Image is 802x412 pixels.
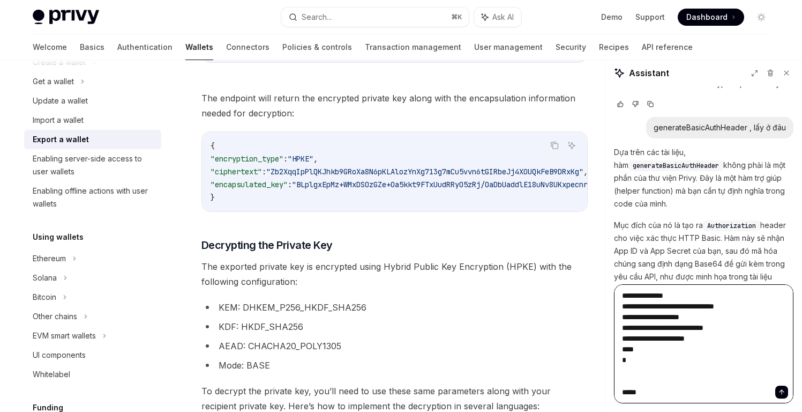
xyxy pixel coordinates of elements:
[654,122,786,133] div: generateBasicAuthHeader , lấy ở đâu
[599,34,629,60] a: Recipes
[262,167,266,176] span: :
[211,154,283,164] span: "encryption_type"
[33,329,96,342] div: EVM smart wallets
[24,111,161,130] a: Import a wallet
[614,219,793,296] p: Mục đích của nó là tạo ra header cho việc xác thực HTTP Basic. Hàm này sẽ nhận App ID và App Secr...
[117,34,173,60] a: Authentication
[33,34,67,60] a: Welcome
[226,34,269,60] a: Connectors
[775,386,788,399] button: Send message
[548,138,561,152] button: Copy the contents from the code block
[33,349,86,362] div: UI components
[753,9,770,26] button: Toggle dark mode
[201,238,333,253] span: Decrypting the Private Key
[201,300,588,315] li: KEM: DHKEM_P256_HKDF_SHA256
[33,114,84,127] div: Import a wallet
[707,222,756,230] span: Authorization
[281,8,469,27] button: Search...⌘K
[33,368,70,381] div: Whitelabel
[211,141,215,151] span: {
[583,167,588,176] span: ,
[474,34,543,60] a: User management
[492,12,514,23] span: Ask AI
[201,358,588,373] li: Mode: BASE
[211,193,215,202] span: }
[601,12,623,23] a: Demo
[565,138,579,152] button: Ask AI
[629,67,669,79] span: Assistant
[201,259,588,289] span: The exported private key is encrypted using Hybrid Public Key Encryption (HPKE) with the followin...
[313,154,318,164] span: ,
[201,319,588,334] li: KDF: HKDF_SHA256
[24,365,161,384] a: Whitelabel
[33,75,74,88] div: Get a wallet
[80,34,104,60] a: Basics
[185,34,213,60] a: Wallets
[33,291,56,304] div: Bitcoin
[33,271,57,284] div: Solana
[201,339,588,354] li: AEAD: CHACHA20_POLY1305
[33,252,66,265] div: Ethereum
[288,154,313,164] span: "HPKE"
[33,185,155,210] div: Enabling offline actions with user wallets
[678,9,744,26] a: Dashboard
[211,180,288,189] span: "encapsulated_key"
[24,181,161,214] a: Enabling offline actions with user wallets
[556,34,586,60] a: Security
[642,34,693,60] a: API reference
[33,10,99,25] img: light logo
[33,133,89,146] div: Export a wallet
[288,180,292,189] span: :
[614,146,793,210] p: Dựa trên các tài liệu, hàm không phải là một phần của thư viện Privy. Đây là một hàm trợ giúp (he...
[283,154,288,164] span: :
[33,152,155,178] div: Enabling server-side access to user wallets
[282,34,352,60] a: Policies & controls
[635,12,665,23] a: Support
[451,13,462,21] span: ⌘ K
[302,11,332,24] div: Search...
[365,34,461,60] a: Transaction management
[24,91,161,111] a: Update a wallet
[292,180,678,189] span: "BLplgxEpMz+WMxDSOzGZe+Oa5kkt9FTxUudRRyO5zRj/OaDbUaddlE18uNv8UKxpecnrSy+UByG2C3oJTgTnGNk="
[33,231,84,244] h5: Using wallets
[24,149,161,181] a: Enabling server-side access to user wallets
[211,167,262,176] span: "ciphertext"
[33,94,88,107] div: Update a wallet
[33,310,77,323] div: Other chains
[266,167,583,176] span: "Zb2XqqIpPlQKJhkb9GRoXa8N6pKLAlozYnXg713g7mCu5vvn6tGIRbeJj4XOUQkFeB9DRxKg"
[24,345,161,365] a: UI components
[686,12,728,23] span: Dashboard
[474,8,521,27] button: Ask AI
[633,161,719,170] span: generateBasicAuthHeader
[201,91,588,121] span: The endpoint will return the encrypted private key along with the encapsulation information neede...
[24,130,161,149] a: Export a wallet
